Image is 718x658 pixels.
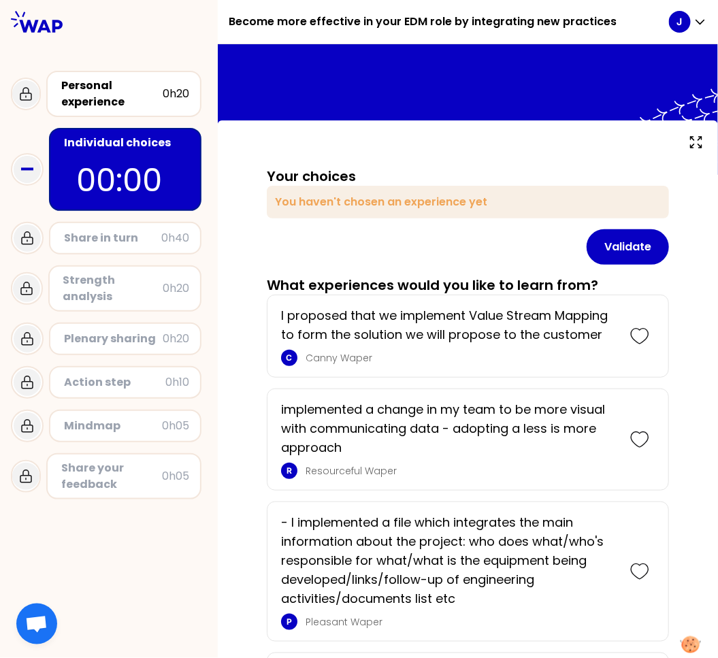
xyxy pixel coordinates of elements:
[64,331,163,347] div: Plenary sharing
[306,464,617,478] p: Resourceful Waper
[16,604,57,644] a: Ouvrir le chat
[267,167,356,186] h3: Your choices
[163,331,189,347] div: 0h20
[267,186,669,218] div: You haven't chosen an experience yet
[306,351,617,365] p: Canny Waper
[76,157,174,204] p: 00:00
[61,460,162,493] div: Share your feedback
[61,78,163,110] div: Personal experience
[64,135,189,151] div: Individual choices
[165,374,189,391] div: 0h10
[162,468,189,484] div: 0h05
[281,513,617,608] p: - I implemented a file which integrates the main information about the project: who does what/who...
[64,418,162,434] div: Mindmap
[162,418,189,434] div: 0h05
[64,374,165,391] div: Action step
[281,306,617,344] p: I proposed that we implement Value Stream Mapping to form the solution we will propose to the cus...
[63,272,163,305] div: Strength analysis
[306,615,617,629] p: Pleasant Waper
[267,276,598,295] h3: What experiences would you like to learn from?
[163,280,189,297] div: 0h20
[163,86,189,102] div: 0h20
[287,465,292,476] p: R
[587,229,669,265] button: Validate
[287,352,293,363] p: C
[64,230,161,246] div: Share in turn
[677,15,683,29] p: J
[281,400,617,457] p: implemented a change in my team to be more visual with communicating data - adopting a less is mo...
[287,616,292,627] p: P
[669,11,707,33] button: J
[161,230,189,246] div: 0h40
